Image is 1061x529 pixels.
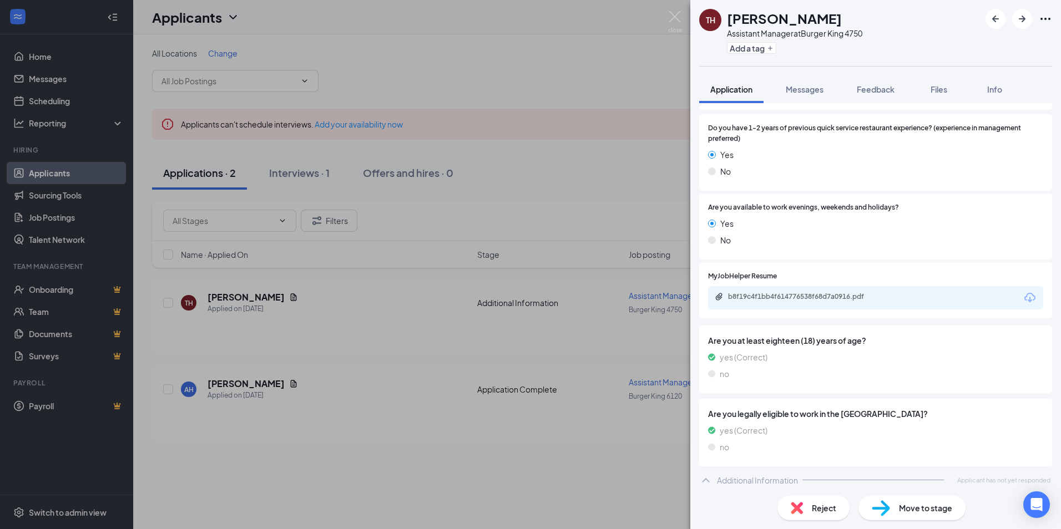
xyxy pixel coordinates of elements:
[708,271,777,282] span: MyJobHelper Resume
[857,84,895,94] span: Feedback
[720,149,734,161] span: Yes
[986,9,1006,29] button: ArrowLeftNew
[1015,12,1029,26] svg: ArrowRight
[1039,12,1052,26] svg: Ellipses
[717,475,798,486] div: Additional Information
[720,368,729,380] span: no
[812,502,836,514] span: Reject
[706,14,715,26] div: TH
[720,165,731,177] span: No
[708,334,1043,347] span: Are you at least eighteen (18) years of age?
[728,292,883,301] div: b8f19c4f1bb4f614776538f68d7a0916.pdf
[786,84,823,94] span: Messages
[708,123,1043,144] span: Do you have 1-2 years of previous quick service restaurant experience? (experience in management ...
[1023,291,1037,304] svg: Download
[720,234,731,246] span: No
[727,9,842,28] h1: [PERSON_NAME]
[767,45,774,52] svg: Plus
[1012,9,1032,29] button: ArrowRight
[708,408,1043,420] span: Are you legally eligible to work in the [GEOGRAPHIC_DATA]?
[989,12,1002,26] svg: ArrowLeftNew
[1023,491,1050,518] div: Open Intercom Messenger
[708,202,899,213] span: Are you available to work evenings, weekends and holidays?
[720,441,729,453] span: no
[720,217,734,230] span: Yes
[957,475,1052,485] span: Applicant has not yet responded.
[931,84,947,94] span: Files
[987,84,1002,94] span: Info
[715,292,724,301] svg: Paperclip
[899,502,952,514] span: Move to stage
[699,474,713,487] svg: ChevronUp
[715,292,895,303] a: Paperclipb8f19c4f1bb4f614776538f68d7a0916.pdf
[710,84,752,94] span: Application
[720,351,767,363] span: yes (Correct)
[720,424,767,436] span: yes (Correct)
[727,42,776,54] button: PlusAdd a tag
[727,28,862,39] div: Assistant Manager at Burger King 4750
